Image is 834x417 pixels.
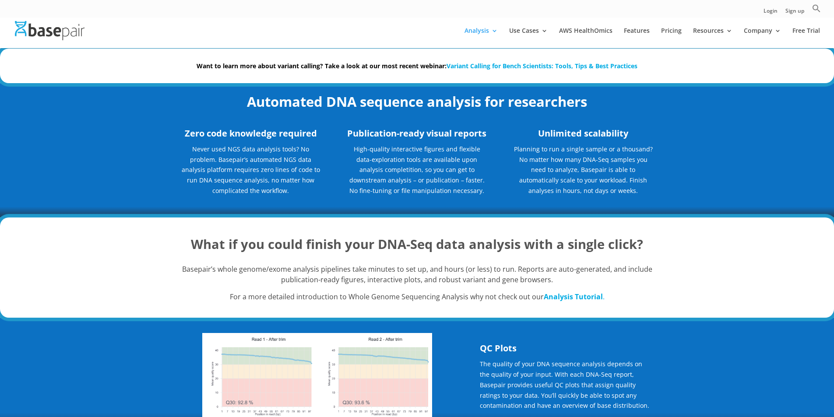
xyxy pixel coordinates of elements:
[785,8,804,18] a: Sign up
[480,342,517,354] strong: QC Plots
[181,144,321,202] p: Never used NGS data analysis tools? No problem. Basepair’s automated NGS data analysis platform r...
[544,292,603,301] strong: Analysis Tutorial
[15,21,84,40] img: Basepair
[509,28,548,48] a: Use Cases
[347,127,487,144] h3: Publication-ready visual reports
[764,8,778,18] a: Login
[197,62,637,70] strong: Want to learn more about variant calling? Take a look at our most recent webinar:
[447,62,637,70] a: Variant Calling for Bench Scientists: Tools, Tips & Best Practices
[812,4,821,13] svg: Search
[624,28,650,48] a: Features
[559,28,612,48] a: AWS HealthOmics
[661,28,682,48] a: Pricing
[465,28,498,48] a: Analysis
[744,28,781,48] a: Company
[792,28,820,48] a: Free Trial
[191,235,643,252] strong: What if you could finish your DNA-Seq data analysis with a single click?
[480,360,649,410] span: The quality of your DNA sequence analysis depends on the quality of your input. With each DNA-Seq...
[513,144,653,196] p: Planning to run a single sample or a thousand? No matter how many DNA-Seq samples you need to ana...
[181,264,654,292] p: Basepair’s whole genome/exome analysis pipelines take minutes to set up, and hours (or less) to r...
[181,292,654,302] p: For a more detailed introduction to Whole Genome Sequencing Analysis why not check out our
[181,127,321,144] h3: Zero code knowledge required
[812,4,821,18] a: Search Icon Link
[247,92,587,111] strong: Automated DNA sequence analysis for researchers
[693,28,732,48] a: Resources
[347,144,487,196] p: High-quality interactive figures and flexible data-exploration tools are available upon analysis ...
[513,127,653,144] h3: Unlimited scalability
[544,292,605,301] a: Analysis Tutorial.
